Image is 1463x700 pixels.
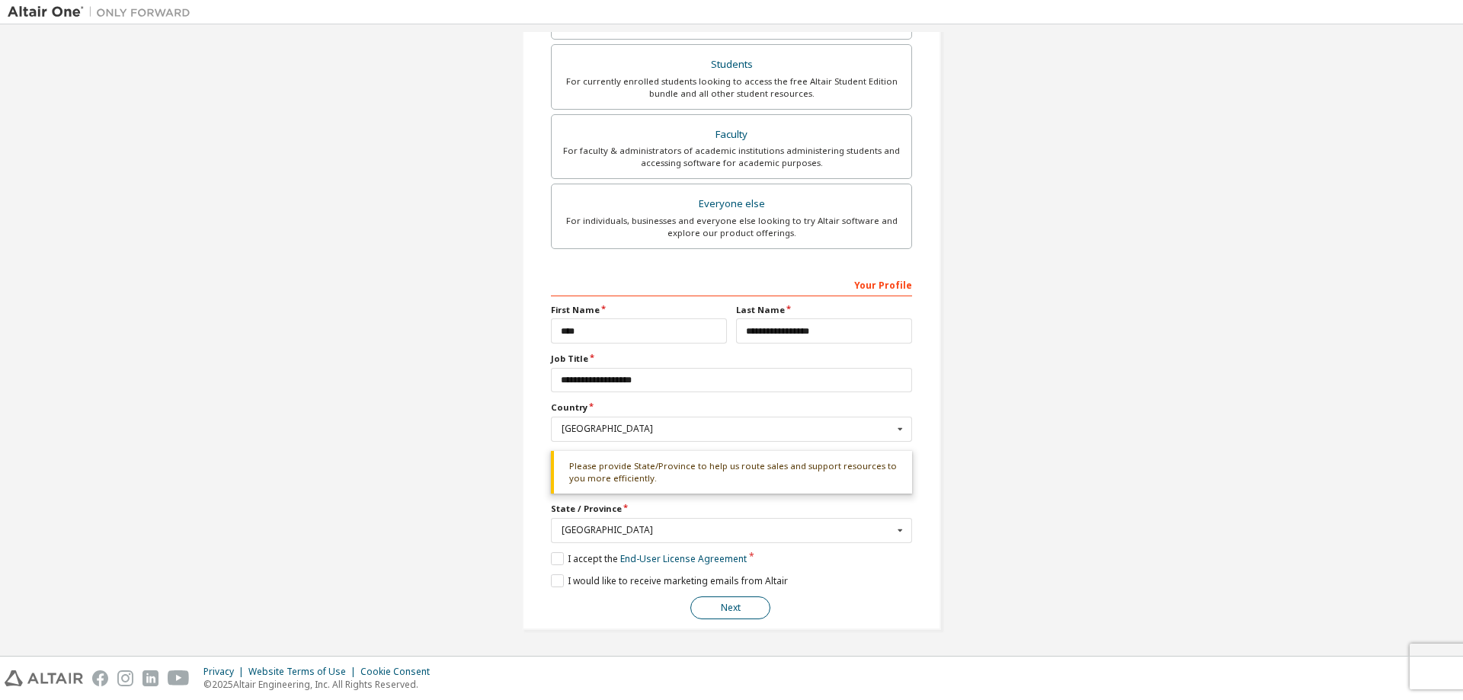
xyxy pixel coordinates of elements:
img: linkedin.svg [142,670,158,686]
div: Website Terms of Use [248,666,360,678]
div: For currently enrolled students looking to access the free Altair Student Edition bundle and all ... [561,75,902,100]
a: End-User License Agreement [620,552,747,565]
div: Your Profile [551,272,912,296]
label: Country [551,401,912,414]
div: Privacy [203,666,248,678]
div: For individuals, businesses and everyone else looking to try Altair software and explore our prod... [561,215,902,239]
label: Last Name [736,304,912,316]
img: Altair One [8,5,198,20]
img: altair_logo.svg [5,670,83,686]
label: First Name [551,304,727,316]
label: State / Province [551,503,912,515]
div: [GEOGRAPHIC_DATA] [562,424,893,433]
img: youtube.svg [168,670,190,686]
img: instagram.svg [117,670,133,686]
div: [GEOGRAPHIC_DATA] [562,526,893,535]
div: Everyone else [561,193,902,215]
label: Job Title [551,353,912,365]
div: Students [561,54,902,75]
div: Please provide State/Province to help us route sales and support resources to you more efficiently. [551,451,912,494]
div: Cookie Consent [360,666,439,678]
div: Faculty [561,124,902,145]
p: © 2025 Altair Engineering, Inc. All Rights Reserved. [203,678,439,691]
button: Next [690,596,770,619]
img: facebook.svg [92,670,108,686]
div: For faculty & administrators of academic institutions administering students and accessing softwa... [561,145,902,169]
label: I accept the [551,552,747,565]
label: I would like to receive marketing emails from Altair [551,574,788,587]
